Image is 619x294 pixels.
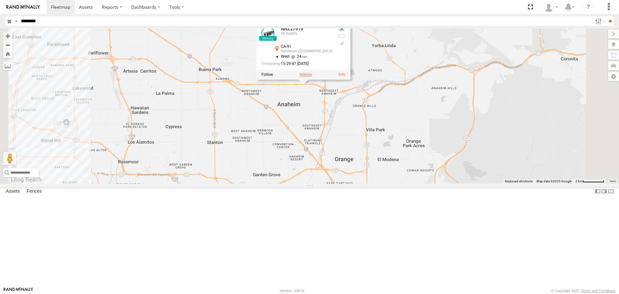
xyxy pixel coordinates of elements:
[608,72,619,81] label: Map Settings
[281,55,290,59] span: West
[575,179,583,183] span: 2 km
[609,180,616,182] a: Terms (opens in new tab)
[281,26,303,32] a: NHZ27919
[261,62,332,66] div: Date/time of location update
[14,16,19,26] label: Search Query
[4,288,33,294] a: Visit our Website
[551,289,615,293] div: © Copyright 2025 -
[542,2,560,12] div: Zulema McIntosch
[505,179,533,184] button: Keyboard shortcuts
[583,2,594,12] i: ?
[3,40,12,49] button: Zoom out
[300,73,312,77] label: View Asset History
[338,41,345,46] div: Last Event GSM Signal Strength
[281,32,332,35] div: All Assets
[608,187,614,196] label: Hide Summary Table
[536,179,572,183] span: Map data ©2025 Google
[601,187,607,196] label: Dock Summary Table to the Right
[24,187,45,196] label: Fences
[261,73,273,77] label: Realtime tracking of Asset
[338,27,345,32] div: Valid GPS Fix
[261,27,274,40] a: View Asset Details
[6,5,40,9] img: rand-logo.svg
[280,289,305,293] div: Version: 308.01
[3,61,12,70] label: Measure
[593,16,606,26] label: Search Filter Options
[290,55,307,59] span: 24
[339,73,345,77] a: View Asset Details
[3,49,12,58] button: Zoom Home
[3,32,12,40] button: Zoom in
[3,152,16,165] button: Drag Pegman onto the map to open Street View
[281,50,332,54] div: Northeast [GEOGRAPHIC_DATA]
[281,45,332,49] div: CA-91
[3,187,23,196] label: Assets
[338,34,345,39] div: No battery health information received from this device.
[581,289,615,293] a: Terms and Conditions
[594,187,601,196] label: Dock Summary Table to the Left
[574,179,606,184] button: Map Scale: 2 km per 63 pixels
